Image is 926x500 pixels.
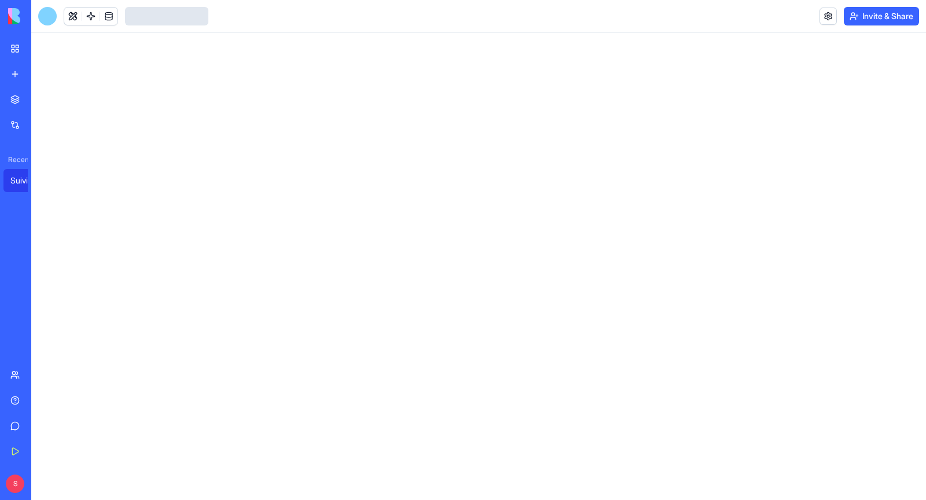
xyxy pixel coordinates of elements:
span: Recent [3,155,28,164]
a: Suivi Interventions Artisans [3,169,50,192]
img: logo [8,8,80,24]
span: S [6,475,24,493]
div: Suivi Interventions Artisans [10,175,43,186]
button: Invite & Share [844,7,919,25]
